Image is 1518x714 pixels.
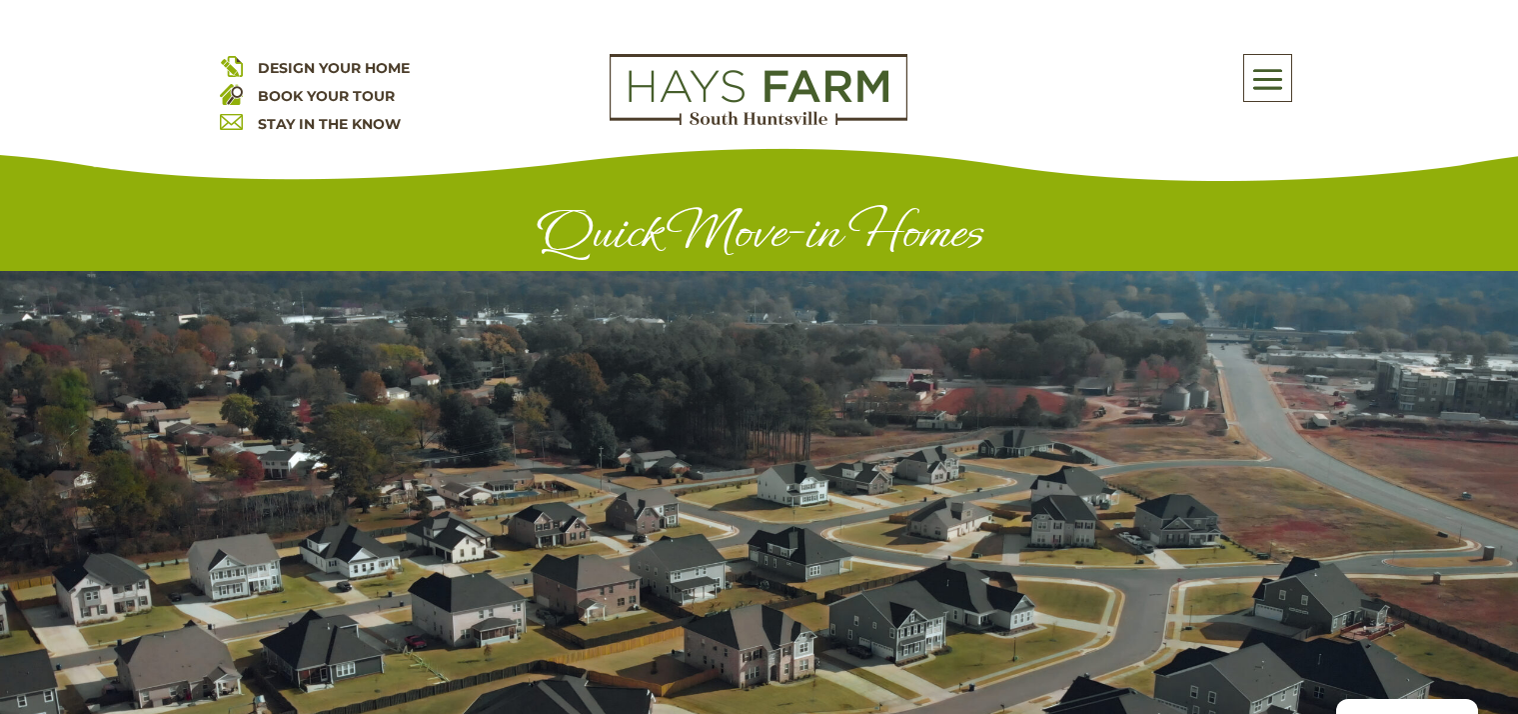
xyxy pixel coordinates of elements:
[220,82,243,105] img: book your home tour
[258,87,395,105] a: BOOK YOUR TOUR
[220,202,1299,271] h1: Quick Move-in Homes
[258,115,401,133] a: STAY IN THE KNOW
[610,54,907,126] img: Logo
[610,112,907,130] a: hays farm homes huntsville development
